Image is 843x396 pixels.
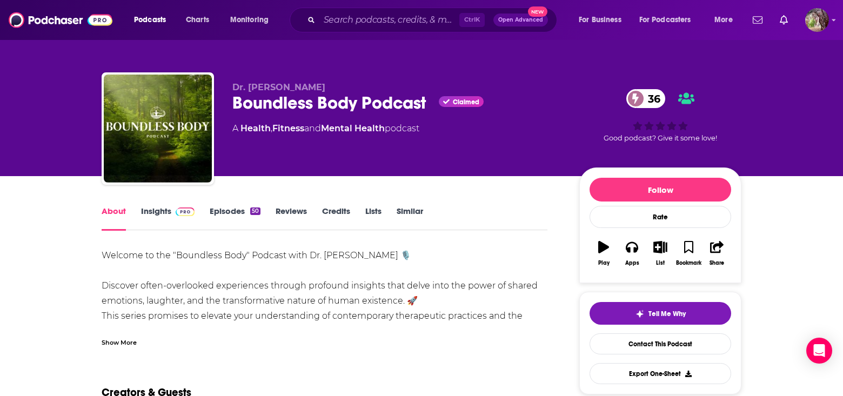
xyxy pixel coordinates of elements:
button: open menu [126,11,180,29]
a: Credits [322,206,350,231]
span: Podcasts [134,12,166,28]
span: New [528,6,547,17]
span: For Business [579,12,621,28]
a: Mental Health [321,123,385,133]
button: Open AdvancedNew [493,14,548,26]
a: Lists [365,206,382,231]
div: 36Good podcast? Give it some love! [579,82,741,149]
button: Play [590,234,618,273]
a: Show notifications dropdown [748,11,767,29]
input: Search podcasts, credits, & more... [319,11,459,29]
button: open menu [223,11,283,29]
img: Podchaser Pro [176,207,195,216]
a: Fitness [272,123,304,133]
span: Tell Me Why [648,310,686,318]
span: Ctrl K [459,13,485,27]
button: Bookmark [674,234,702,273]
div: Search podcasts, credits, & more... [300,8,567,32]
span: More [714,12,733,28]
a: Show notifications dropdown [775,11,792,29]
button: List [646,234,674,273]
span: Good podcast? Give it some love! [604,134,717,142]
div: Apps [625,260,639,266]
a: Charts [179,11,216,29]
a: About [102,206,126,231]
div: Rate [590,206,731,228]
button: open menu [571,11,635,29]
a: Contact This Podcast [590,333,731,354]
div: Welcome to the "Boundless Body" Podcast with Dr. [PERSON_NAME] 🎙️ Discover often-overlooked exper... [102,248,547,384]
a: Reviews [276,206,307,231]
button: Export One-Sheet [590,363,731,384]
span: Monitoring [230,12,269,28]
button: Show profile menu [805,8,829,32]
span: Dr. [PERSON_NAME] [232,82,325,92]
img: User Profile [805,8,829,32]
button: open menu [632,11,707,29]
img: Boundless Body Podcast [104,75,212,183]
span: , [271,123,272,133]
div: List [656,260,665,266]
span: Claimed [453,99,479,105]
div: Bookmark [676,260,701,266]
a: Episodes50 [210,206,260,231]
button: Apps [618,234,646,273]
div: Play [598,260,610,266]
button: open menu [707,11,746,29]
span: Open Advanced [498,17,543,23]
a: Similar [397,206,423,231]
button: Share [703,234,731,273]
span: 36 [637,89,666,108]
span: Charts [186,12,209,28]
div: Open Intercom Messenger [806,338,832,364]
a: 36 [626,89,666,108]
span: Logged in as MSanz [805,8,829,32]
span: For Podcasters [639,12,691,28]
div: A podcast [232,122,419,135]
div: Share [710,260,724,266]
span: and [304,123,321,133]
button: tell me why sparkleTell Me Why [590,302,731,325]
img: Podchaser - Follow, Share and Rate Podcasts [9,10,112,30]
button: Follow [590,178,731,202]
div: 50 [250,207,260,215]
a: InsightsPodchaser Pro [141,206,195,231]
a: Health [240,123,271,133]
img: tell me why sparkle [635,310,644,318]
